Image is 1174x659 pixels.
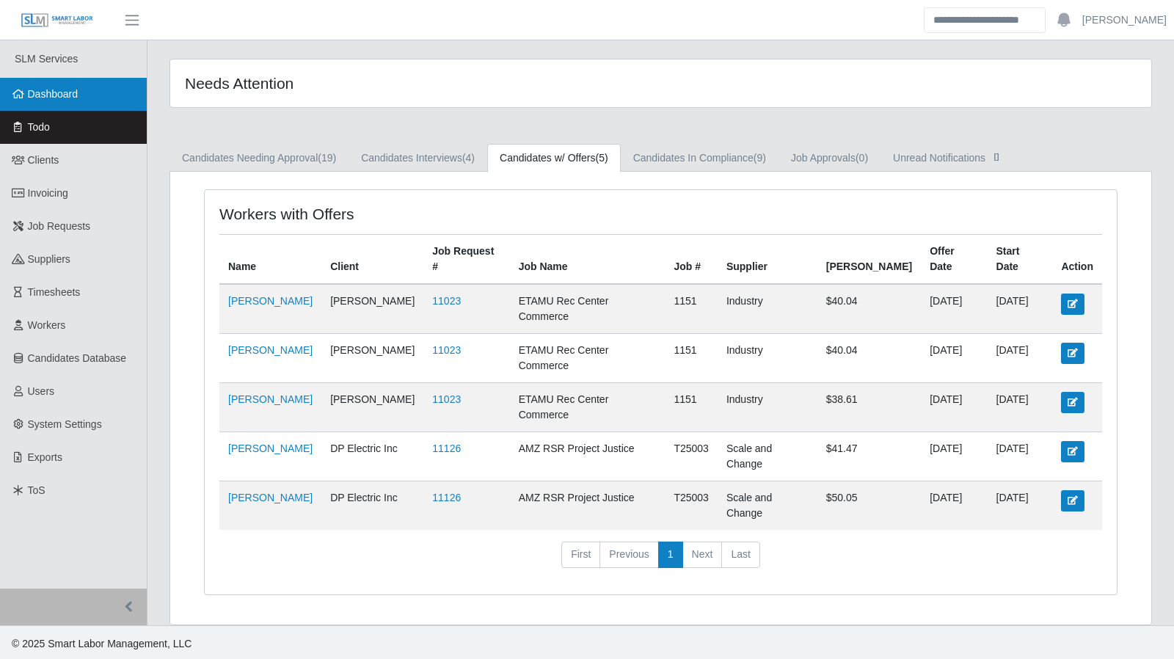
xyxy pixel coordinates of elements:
span: Suppliers [28,253,70,265]
a: 11023 [432,393,461,405]
td: [DATE] [921,481,987,531]
td: DP Electric Inc [321,481,423,531]
a: Job Approvals [779,144,880,172]
td: $50.05 [817,481,921,531]
td: AMZ RSR Project Justice [510,432,666,481]
a: 1 [658,542,683,568]
img: SLM Logo [21,12,94,29]
h4: Needs Attention [185,74,569,92]
td: [PERSON_NAME] [321,334,423,383]
td: $40.04 [817,284,921,334]
span: Todo [28,121,50,133]
td: Industry [718,383,817,432]
td: [DATE] [988,481,1053,531]
span: Candidates Database [28,352,127,364]
span: Clients [28,154,59,166]
input: Search [924,7,1046,33]
td: T25003 [665,481,717,531]
td: [DATE] [988,334,1053,383]
td: [DATE] [921,284,987,334]
td: [DATE] [921,334,987,383]
td: Scale and Change [718,432,817,481]
td: $40.04 [817,334,921,383]
th: Supplier [718,235,817,285]
td: [DATE] [988,432,1053,481]
td: [PERSON_NAME] [321,284,423,334]
a: Candidates Needing Approval [169,144,349,172]
td: 1151 [665,284,717,334]
h4: Workers with Offers [219,205,575,223]
span: SLM Services [15,53,78,65]
td: $41.47 [817,432,921,481]
span: Exports [28,451,62,463]
td: T25003 [665,432,717,481]
td: Industry [718,284,817,334]
th: Start Date [988,235,1053,285]
th: Action [1052,235,1102,285]
span: (9) [754,152,766,164]
td: 1151 [665,334,717,383]
th: Job Request # [423,235,509,285]
a: 11023 [432,344,461,356]
th: Job Name [510,235,666,285]
td: ETAMU Rec Center Commerce [510,284,666,334]
td: [DATE] [988,284,1053,334]
td: ETAMU Rec Center Commerce [510,334,666,383]
a: Candidates In Compliance [621,144,779,172]
a: [PERSON_NAME] [228,295,313,307]
th: [PERSON_NAME] [817,235,921,285]
a: 11126 [432,443,461,454]
span: (0) [856,152,868,164]
a: 11023 [432,295,461,307]
th: Job # [665,235,717,285]
a: [PERSON_NAME] [228,393,313,405]
span: Workers [28,319,66,331]
td: [PERSON_NAME] [321,383,423,432]
span: Invoicing [28,187,68,199]
span: ToS [28,484,45,496]
a: Unread Notifications [880,144,1016,172]
span: © 2025 Smart Labor Management, LLC [12,638,192,649]
a: [PERSON_NAME] [228,344,313,356]
td: [DATE] [921,432,987,481]
td: [DATE] [921,383,987,432]
span: (19) [318,152,336,164]
td: 1151 [665,383,717,432]
span: Job Requests [28,220,91,232]
th: Offer Date [921,235,987,285]
a: [PERSON_NAME] [1082,12,1167,28]
span: [] [989,150,1004,162]
td: Industry [718,334,817,383]
a: [PERSON_NAME] [228,443,313,454]
a: Candidates Interviews [349,144,487,172]
a: 11126 [432,492,461,503]
span: Timesheets [28,286,81,298]
td: Scale and Change [718,481,817,531]
span: (5) [596,152,608,164]
th: Client [321,235,423,285]
td: $38.61 [817,383,921,432]
span: Users [28,385,55,397]
a: [PERSON_NAME] [228,492,313,503]
span: System Settings [28,418,102,430]
nav: pagination [219,542,1102,580]
td: AMZ RSR Project Justice [510,481,666,531]
a: Candidates w/ Offers [487,144,621,172]
td: DP Electric Inc [321,432,423,481]
span: Dashboard [28,88,79,100]
td: [DATE] [988,383,1053,432]
td: ETAMU Rec Center Commerce [510,383,666,432]
th: Name [219,235,321,285]
span: (4) [462,152,475,164]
